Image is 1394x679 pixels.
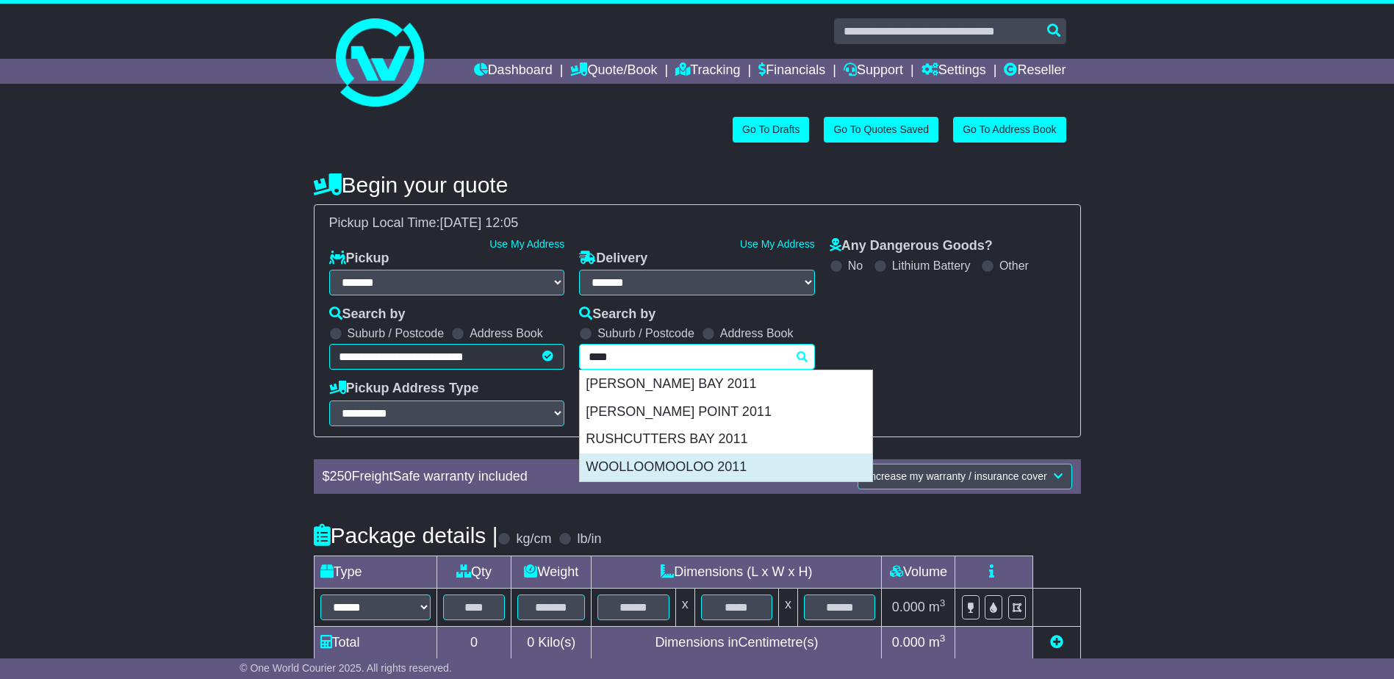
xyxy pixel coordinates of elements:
label: Lithium Battery [892,259,971,273]
h4: Begin your quote [314,173,1081,197]
label: Pickup Address Type [329,381,479,397]
a: Add new item [1050,635,1063,650]
label: kg/cm [516,531,551,547]
a: Go To Quotes Saved [824,117,938,143]
label: Address Book [470,326,543,340]
span: 0.000 [892,600,925,614]
label: lb/in [577,531,601,547]
label: Search by [579,306,655,323]
div: $ FreightSafe warranty included [315,469,739,485]
sup: 3 [940,633,946,644]
label: Other [999,259,1029,273]
a: Financials [758,59,825,84]
span: Increase my warranty / insurance cover [867,470,1046,482]
label: No [848,259,863,273]
h4: Package details | [314,523,498,547]
label: Suburb / Postcode [597,326,694,340]
a: Use My Address [489,238,564,250]
td: Dimensions (L x W x H) [592,556,882,588]
a: Support [844,59,903,84]
span: 250 [330,469,352,484]
a: Dashboard [474,59,553,84]
span: © One World Courier 2025. All rights reserved. [240,662,452,674]
td: Volume [882,556,955,588]
a: Use My Address [740,238,815,250]
td: x [675,588,694,626]
td: Kilo(s) [511,626,592,658]
td: Weight [511,556,592,588]
div: RUSHCUTTERS BAY 2011 [580,425,872,453]
td: Total [314,626,436,658]
label: Search by [329,306,406,323]
a: Tracking [675,59,740,84]
label: Address Book [720,326,794,340]
a: Go To Address Book [953,117,1066,143]
span: [DATE] 12:05 [440,215,519,230]
span: m [929,600,946,614]
div: WOOLLOOMOOLOO 2011 [580,453,872,481]
a: Go To Drafts [733,117,809,143]
label: Delivery [579,251,647,267]
td: 0 [436,626,511,658]
a: Reseller [1004,59,1066,84]
span: m [929,635,946,650]
div: [PERSON_NAME] BAY 2011 [580,370,872,398]
a: Quote/Book [570,59,657,84]
span: 0.000 [892,635,925,650]
label: Any Dangerous Goods? [830,238,993,254]
label: Pickup [329,251,389,267]
sup: 3 [940,597,946,608]
td: Qty [436,556,511,588]
td: x [779,588,798,626]
a: Settings [921,59,986,84]
button: Increase my warranty / insurance cover [858,464,1071,489]
td: Dimensions in Centimetre(s) [592,626,882,658]
span: 0 [527,635,534,650]
div: [PERSON_NAME] POINT 2011 [580,398,872,426]
td: Type [314,556,436,588]
div: Pickup Local Time: [322,215,1073,231]
label: Suburb / Postcode [348,326,445,340]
